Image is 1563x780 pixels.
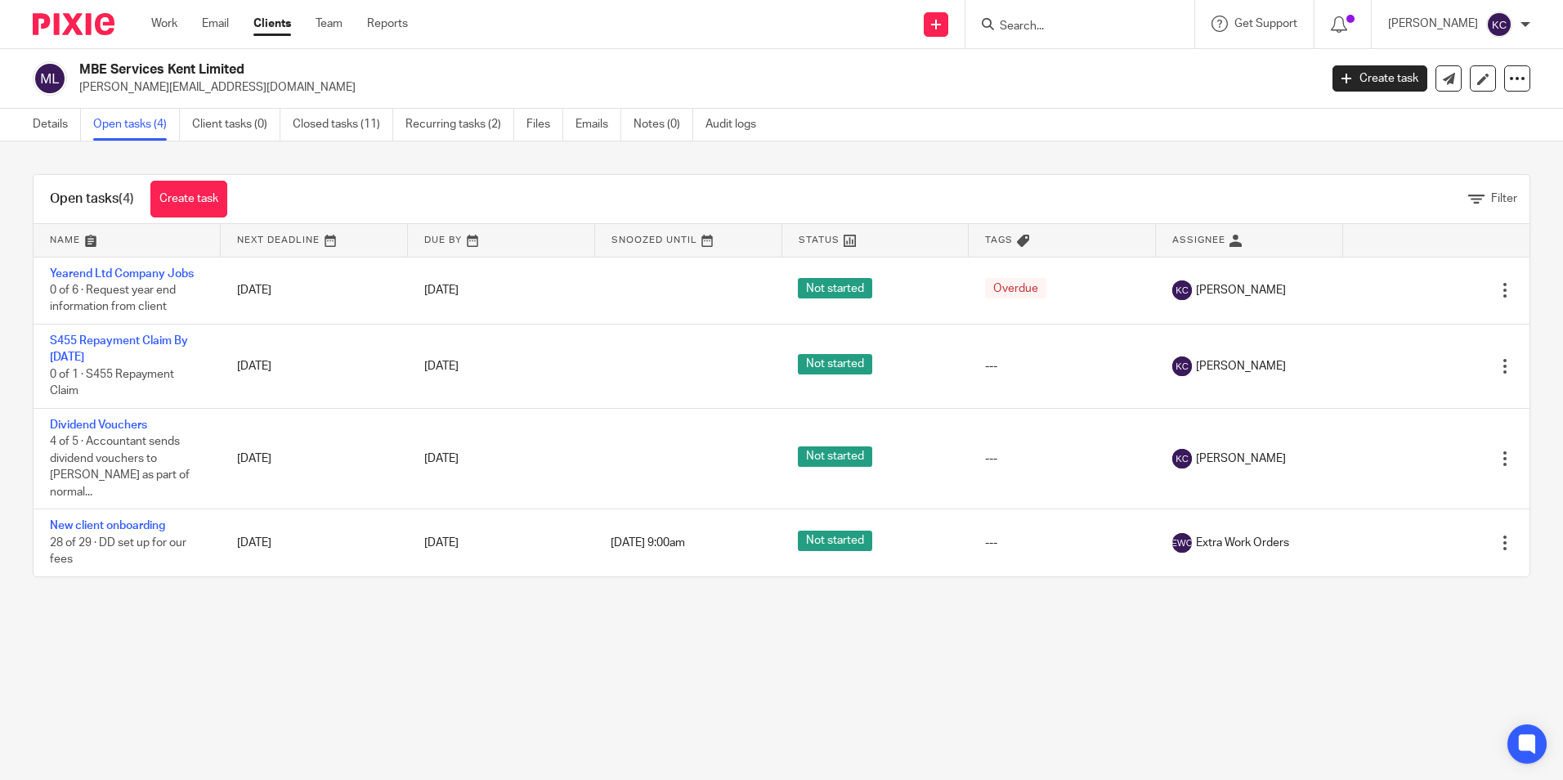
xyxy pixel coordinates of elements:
[79,61,1062,78] h2: MBE Services Kent Limited
[424,285,459,296] span: [DATE]
[705,109,768,141] a: Audit logs
[50,285,176,313] span: 0 of 6 · Request year end information from client
[1172,533,1192,553] img: svg%3E
[1234,18,1297,29] span: Get Support
[798,278,872,298] span: Not started
[1196,451,1286,467] span: [PERSON_NAME]
[79,79,1308,96] p: [PERSON_NAME][EMAIL_ADDRESS][DOMAIN_NAME]
[119,192,134,205] span: (4)
[316,16,343,32] a: Team
[50,369,174,397] span: 0 of 1 · S455 Repayment Claim
[1332,65,1427,92] a: Create task
[1491,193,1517,204] span: Filter
[50,520,165,531] a: New client onboarding
[192,109,280,141] a: Client tasks (0)
[1172,449,1192,468] img: svg%3E
[634,109,693,141] a: Notes (0)
[50,419,147,431] a: Dividend Vouchers
[1196,535,1289,551] span: Extra Work Orders
[33,13,114,35] img: Pixie
[985,535,1140,551] div: ---
[33,61,67,96] img: svg%3E
[1196,358,1286,374] span: [PERSON_NAME]
[611,537,685,549] span: [DATE] 9:00am
[50,537,186,566] span: 28 of 29 · DD set up for our fees
[150,181,227,217] a: Create task
[221,324,408,408] td: [DATE]
[202,16,229,32] a: Email
[33,109,81,141] a: Details
[221,408,408,509] td: [DATE]
[293,109,393,141] a: Closed tasks (11)
[1196,282,1286,298] span: [PERSON_NAME]
[1486,11,1512,38] img: svg%3E
[50,191,134,208] h1: Open tasks
[526,109,563,141] a: Files
[367,16,408,32] a: Reports
[405,109,514,141] a: Recurring tasks (2)
[424,453,459,464] span: [DATE]
[611,235,697,244] span: Snoozed Until
[424,361,459,372] span: [DATE]
[1172,280,1192,300] img: svg%3E
[253,16,291,32] a: Clients
[50,335,188,363] a: S455 Repayment Claim By [DATE]
[424,537,459,549] span: [DATE]
[151,16,177,32] a: Work
[50,436,190,498] span: 4 of 5 · Accountant sends dividend vouchers to [PERSON_NAME] as part of normal...
[1388,16,1478,32] p: [PERSON_NAME]
[221,257,408,324] td: [DATE]
[985,358,1140,374] div: ---
[221,509,408,576] td: [DATE]
[50,268,194,280] a: Yearend Ltd Company Jobs
[985,278,1046,298] span: Overdue
[799,235,840,244] span: Status
[985,235,1013,244] span: Tags
[985,451,1140,467] div: ---
[1172,356,1192,376] img: svg%3E
[798,446,872,467] span: Not started
[798,531,872,551] span: Not started
[798,354,872,374] span: Not started
[998,20,1145,34] input: Search
[93,109,180,141] a: Open tasks (4)
[575,109,621,141] a: Emails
